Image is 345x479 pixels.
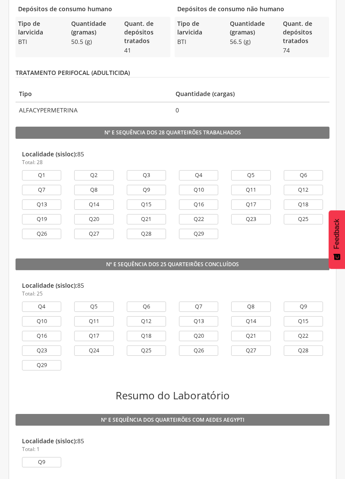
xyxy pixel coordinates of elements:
[22,445,323,453] p: Total: 1
[127,229,166,239] div: Q28
[16,414,329,426] legend: Nº e sequência dos quarteirões com Aedes aegypti
[231,199,270,210] div: Q17
[175,19,223,37] legend: Tipo de larvicida
[22,229,61,239] div: Q26
[172,86,329,102] th: Quantidade (cargas)
[127,170,166,180] div: Q3
[22,302,61,312] div: Q4
[231,316,270,327] div: Q14
[16,390,329,401] h3: Resumo do Laboratório
[16,37,64,46] span: BTI
[74,185,113,195] div: Q8
[22,170,61,180] div: Q1
[22,360,61,370] div: Q29
[280,46,329,55] span: 74
[22,457,61,467] div: Q9
[179,229,218,239] div: Q29
[127,331,166,341] div: Q18
[179,331,218,341] div: Q20
[231,170,270,180] div: Q5
[16,102,172,118] td: ALFACYPERMETRINA
[74,302,113,312] div: Q5
[22,199,61,210] div: Q13
[22,150,77,158] strong: Localidade (sisloc):
[69,19,117,37] legend: Quantidade (gramas)
[74,199,113,210] div: Q14
[127,185,166,195] div: Q9
[231,302,270,312] div: Q8
[179,345,218,356] div: Q26
[179,214,218,224] div: Q22
[22,159,323,166] p: Total: 28
[16,68,329,78] legend: TRATAMENTO PERIFOCAL (ADULTICIDA)
[22,331,61,341] div: Q16
[22,290,323,297] p: Total: 25
[280,19,329,45] legend: Quant. de depósitos tratados
[22,316,61,327] div: Q10
[127,316,166,327] div: Q12
[16,5,170,15] legend: Depósitos de consumo humano
[69,37,117,46] span: 50.5 (g)
[231,214,270,224] div: Q23
[22,345,61,356] div: Q23
[22,150,323,166] div: 85
[22,437,77,445] strong: Localidade (sisloc):
[227,19,276,37] legend: Quantidade (gramas)
[179,302,218,312] div: Q7
[179,199,218,210] div: Q16
[127,302,166,312] div: Q6
[231,345,270,356] div: Q27
[22,437,323,453] div: 85
[179,316,218,327] div: Q13
[179,170,218,180] div: Q4
[127,199,166,210] div: Q15
[179,185,218,195] div: Q10
[175,5,329,15] legend: Depósitos de consumo não humano
[333,219,341,249] span: Feedback
[284,331,323,341] div: Q22
[127,345,166,356] div: Q25
[284,302,323,312] div: Q9
[74,170,113,180] div: Q2
[122,46,170,55] span: 41
[231,331,270,341] div: Q21
[175,37,223,46] span: BTI
[284,214,323,224] div: Q25
[16,127,329,139] legend: Nº e sequência dos 28 quarteirões trabalhados
[16,258,329,271] legend: Nº e sequência dos 25 quarteirões concluídos
[22,214,61,224] div: Q19
[74,214,113,224] div: Q20
[227,37,276,46] span: 56.5 (g)
[284,185,323,195] div: Q12
[127,214,166,224] div: Q21
[329,210,345,269] button: Feedback - Mostrar pesquisa
[74,345,113,356] div: Q24
[74,229,113,239] div: Q27
[74,331,113,341] div: Q17
[284,316,323,327] div: Q15
[16,86,172,102] th: Tipo
[284,170,323,180] div: Q6
[284,345,323,356] div: Q28
[231,185,270,195] div: Q11
[122,19,170,45] legend: Quant. de depósitos tratados
[16,19,64,37] legend: Tipo de larvicida
[74,316,113,327] div: Q11
[172,102,329,118] td: 0
[22,281,323,297] div: 85
[22,281,77,289] strong: Localidade (sisloc):
[284,199,323,210] div: Q18
[22,185,61,195] div: Q7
